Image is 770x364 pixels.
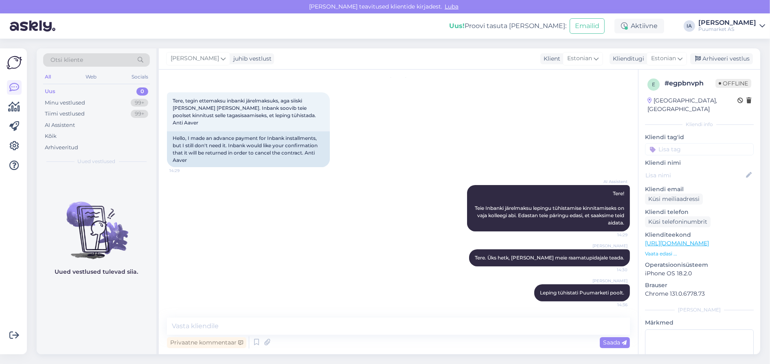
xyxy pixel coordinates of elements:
[475,190,625,226] span: Tere! Teie Inbanki järelmaksu lepingu tühistamise kinnitamiseks on vaja kolleegi abi. Edastan tei...
[597,232,627,238] span: 14:29
[592,243,627,249] span: [PERSON_NAME]
[567,54,592,63] span: Estonian
[169,168,200,174] span: 14:29
[173,98,317,126] span: Tere, tegin ettemaksu inbanki järelmaksuks, aga siiski [PERSON_NAME] [PERSON_NAME]. Inbank soovib...
[645,269,754,278] p: iPhone OS 18.2.0
[78,158,116,165] span: Uued vestlused
[645,171,744,180] input: Lisa nimi
[645,208,754,216] p: Kliendi telefon
[592,278,627,284] span: [PERSON_NAME]
[45,132,57,140] div: Kõik
[230,54,272,63] div: juhib vestlust
[449,21,566,31] div: Proovi tasuta [PERSON_NAME]:
[645,216,711,227] div: Küsi telefoninumbrit
[597,267,627,273] span: 14:30
[475,255,624,261] span: Tere. Üks hetk, [PERSON_NAME] meie raamatupidajale teada.
[645,306,754,314] div: [PERSON_NAME]
[45,99,85,107] div: Minu vestlused
[167,337,246,348] div: Privaatne kommentaar
[684,20,695,32] div: IA
[651,54,676,63] span: Estonian
[540,290,624,296] span: Leping tühistati Puumarketi poolt.
[645,261,754,269] p: Operatsioonisüsteem
[167,131,330,167] div: Hello, I made an advance payment for Inbank installments, but I still don't need it. Inbank would...
[43,72,53,82] div: All
[645,250,754,257] p: Vaata edasi ...
[665,78,715,88] div: # egpbnvph
[645,240,709,247] a: [URL][DOMAIN_NAME]
[698,26,756,33] div: Puumarket AS
[645,143,754,155] input: Lisa tag
[84,72,99,82] div: Web
[645,290,754,298] p: Chrome 131.0.6778.73
[45,87,55,96] div: Uus
[645,159,754,167] p: Kliendi nimi
[645,194,703,205] div: Küsi meiliaadressi
[131,99,148,107] div: 99+
[645,121,754,128] div: Kliendi info
[645,133,754,142] p: Kliendi tag'id
[45,110,85,118] div: Tiimi vestlused
[610,54,644,63] div: Klienditugi
[136,87,148,96] div: 0
[442,3,461,10] span: Luba
[45,121,75,129] div: AI Assistent
[614,19,664,33] div: Aktiivne
[645,318,754,327] p: Märkmed
[540,54,560,63] div: Klient
[698,20,765,33] a: [PERSON_NAME]Puumarket AS
[645,185,754,194] p: Kliendi email
[171,54,219,63] span: [PERSON_NAME]
[597,302,627,308] span: 14:36
[603,339,627,346] span: Saada
[130,72,150,82] div: Socials
[698,20,756,26] div: [PERSON_NAME]
[645,231,754,239] p: Klienditeekond
[690,53,753,64] div: Arhiveeri vestlus
[715,79,751,88] span: Offline
[37,187,156,260] img: No chats
[131,110,148,118] div: 99+
[647,96,737,113] div: [GEOGRAPHIC_DATA], [GEOGRAPHIC_DATA]
[449,22,465,30] b: Uus!
[597,179,627,185] span: AI Assistent
[652,81,655,87] span: e
[7,55,22,70] img: Askly Logo
[50,56,83,64] span: Otsi kliente
[645,281,754,290] p: Brauser
[45,144,78,152] div: Arhiveeritud
[55,268,138,276] p: Uued vestlused tulevad siia.
[570,18,605,34] button: Emailid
